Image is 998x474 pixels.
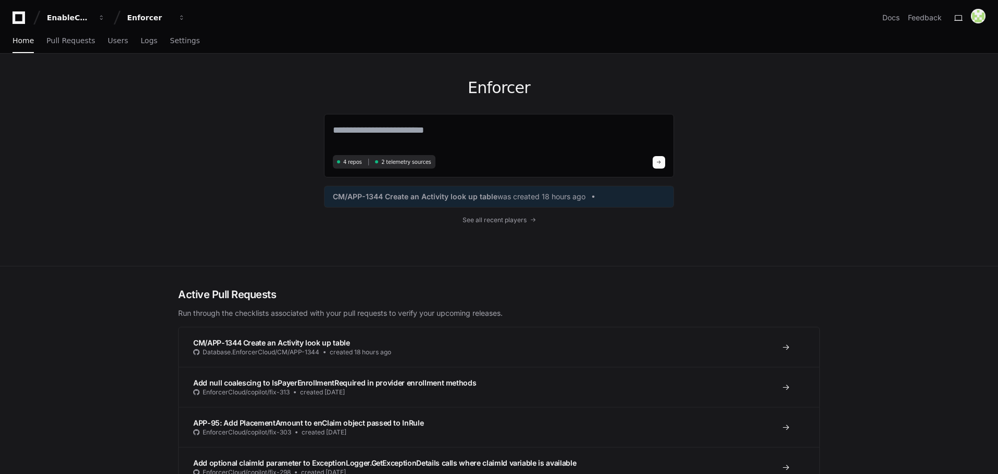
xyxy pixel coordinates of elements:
[47,12,92,23] div: EnableComp
[178,308,820,318] p: Run through the checklists associated with your pull requests to verify your upcoming releases.
[882,12,900,23] a: Docs
[193,418,423,427] span: APP-95: Add PlacementAmount to enClaim object passed to InRule
[13,37,34,44] span: Home
[170,37,199,44] span: Settings
[497,191,585,202] span: was created 18 hours ago
[46,37,95,44] span: Pull Requests
[300,388,345,396] span: created [DATE]
[179,407,819,447] a: APP-95: Add PlacementAmount to enClaim object passed to InRuleEnforcerCloud/copilot/fix-303create...
[908,12,942,23] button: Feedback
[193,338,350,347] span: CM/APP-1344 Create an Activity look up table
[43,8,109,27] button: EnableComp
[127,12,172,23] div: Enforcer
[193,458,576,467] span: Add optional claimId parameter to ExceptionLogger.GetExceptionDetails calls where claimId variabl...
[324,216,674,224] a: See all recent players
[178,287,820,302] h2: Active Pull Requests
[193,378,476,387] span: Add null coalescing to IsPayerEnrollmentRequired in provider enrollment methods
[330,348,391,356] span: created 18 hours ago
[381,158,431,166] span: 2 telemetry sources
[141,37,157,44] span: Logs
[203,348,319,356] span: Database.EnforcerCloud/CM/APP-1344
[123,8,190,27] button: Enforcer
[343,158,362,166] span: 4 repos
[203,428,291,437] span: EnforcerCloud/copilot/fix-303
[13,29,34,53] a: Home
[971,9,985,23] img: 181785292
[302,428,346,437] span: created [DATE]
[108,29,128,53] a: Users
[179,367,819,407] a: Add null coalescing to IsPayerEnrollmentRequired in provider enrollment methodsEnforcerCloud/copi...
[203,388,290,396] span: EnforcerCloud/copilot/fix-313
[170,29,199,53] a: Settings
[108,37,128,44] span: Users
[463,216,527,224] span: See all recent players
[333,191,665,202] a: CM/APP-1344 Create an Activity look up tablewas created 18 hours ago
[46,29,95,53] a: Pull Requests
[179,327,819,367] a: CM/APP-1344 Create an Activity look up tableDatabase.EnforcerCloud/CM/APP-1344created 18 hours ago
[324,79,674,97] h1: Enforcer
[333,191,497,202] span: CM/APP-1344 Create an Activity look up table
[141,29,157,53] a: Logs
